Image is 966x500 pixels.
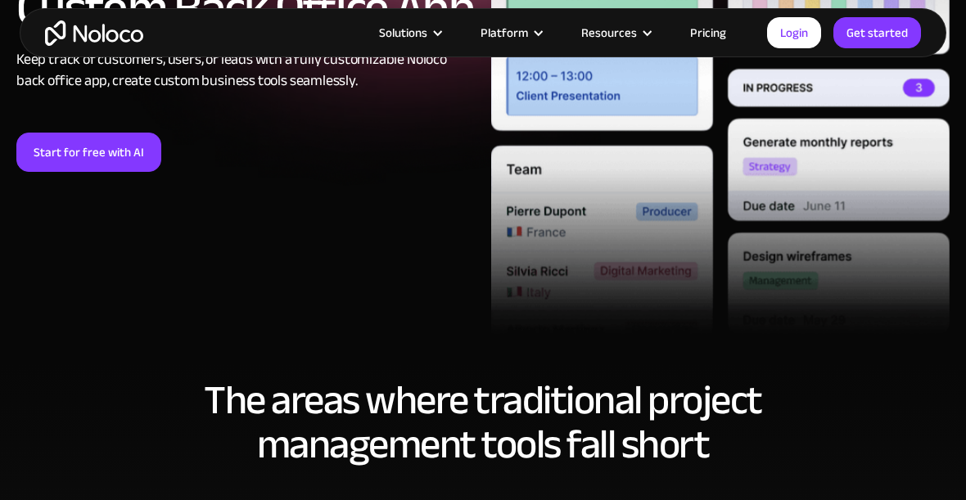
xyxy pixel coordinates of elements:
[833,17,921,48] a: Get started
[359,22,460,43] div: Solutions
[767,17,821,48] a: Login
[45,20,143,46] a: home
[16,378,950,466] h2: The areas where traditional project management tools fall short
[481,22,528,43] div: Platform
[561,22,670,43] div: Resources
[16,49,475,92] div: Keep track of customers, users, or leads with a fully customizable Noloco back office app, create...
[581,22,637,43] div: Resources
[379,22,427,43] div: Solutions
[460,22,561,43] div: Platform
[670,22,747,43] a: Pricing
[16,133,161,172] a: Start for free with AI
